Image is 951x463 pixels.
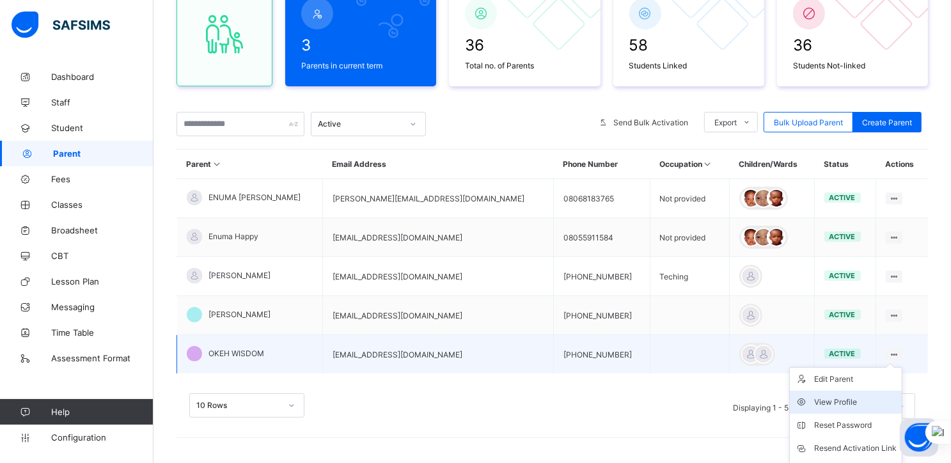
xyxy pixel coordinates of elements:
td: [EMAIL_ADDRESS][DOMAIN_NAME] [322,218,553,257]
span: Send Bulk Activation [613,118,688,127]
div: View Profile [814,396,897,409]
span: CBT [51,251,153,261]
i: Sort in Ascending Order [702,159,713,169]
span: active [829,310,856,319]
span: Broadsheet [51,225,153,235]
span: Classes [51,200,153,210]
span: Configuration [51,432,153,443]
span: 36 [465,36,584,54]
li: Displaying 1 - 5 out of 5 [723,393,827,419]
th: Status [814,150,876,179]
td: [PERSON_NAME][EMAIL_ADDRESS][DOMAIN_NAME] [322,179,553,218]
th: Children/Wards [729,150,814,179]
span: Assessment Format [51,353,153,363]
td: 08068183765 [553,179,650,218]
span: Fees [51,174,153,184]
span: [PERSON_NAME] [208,310,271,319]
td: [PHONE_NUMBER] [553,257,650,296]
span: Messaging [51,302,153,312]
td: [EMAIL_ADDRESS][DOMAIN_NAME] [322,296,553,335]
span: Parents in current term [301,61,420,70]
div: Reset Password [814,419,897,432]
td: [PHONE_NUMBER] [553,335,650,374]
span: OKEH WISDOM [208,349,264,358]
button: Open asap [900,418,938,457]
th: Phone Number [553,150,650,179]
span: Help [51,407,153,417]
td: [EMAIL_ADDRESS][DOMAIN_NAME] [322,257,553,296]
span: active [829,232,856,241]
span: ENUMA [PERSON_NAME] [208,192,301,202]
span: Create Parent [862,118,912,127]
span: Staff [51,97,153,107]
img: safsims [12,12,110,38]
span: Dashboard [51,72,153,82]
span: Bulk Upload Parent [774,118,843,127]
span: Parent [53,148,153,159]
td: Not provided [650,179,729,218]
span: [PERSON_NAME] [208,271,271,280]
span: active [829,193,856,202]
span: 36 [793,36,912,54]
td: [PHONE_NUMBER] [553,296,650,335]
i: Sort in Ascending Order [212,159,223,169]
td: [EMAIL_ADDRESS][DOMAIN_NAME] [322,335,553,374]
span: Total no. of Parents [465,61,584,70]
th: Parent [177,150,323,179]
span: Time Table [51,327,153,338]
span: active [829,349,856,358]
div: 10 Rows [196,401,281,411]
span: active [829,271,856,280]
span: Student [51,123,153,133]
span: Export [714,118,737,127]
span: 58 [629,36,748,54]
span: Lesson Plan [51,276,153,286]
span: 3 [301,36,420,54]
td: Not provided [650,218,729,257]
span: Enuma Happy [208,231,258,241]
span: Students Not-linked [793,61,912,70]
span: Students Linked [629,61,748,70]
th: Actions [876,150,928,179]
div: Active [318,120,402,129]
td: 08055911584 [553,218,650,257]
th: Occupation [650,150,729,179]
td: Teching [650,257,729,296]
div: Resend Activation Link [814,442,897,455]
th: Email Address [322,150,553,179]
div: Edit Parent [814,373,897,386]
